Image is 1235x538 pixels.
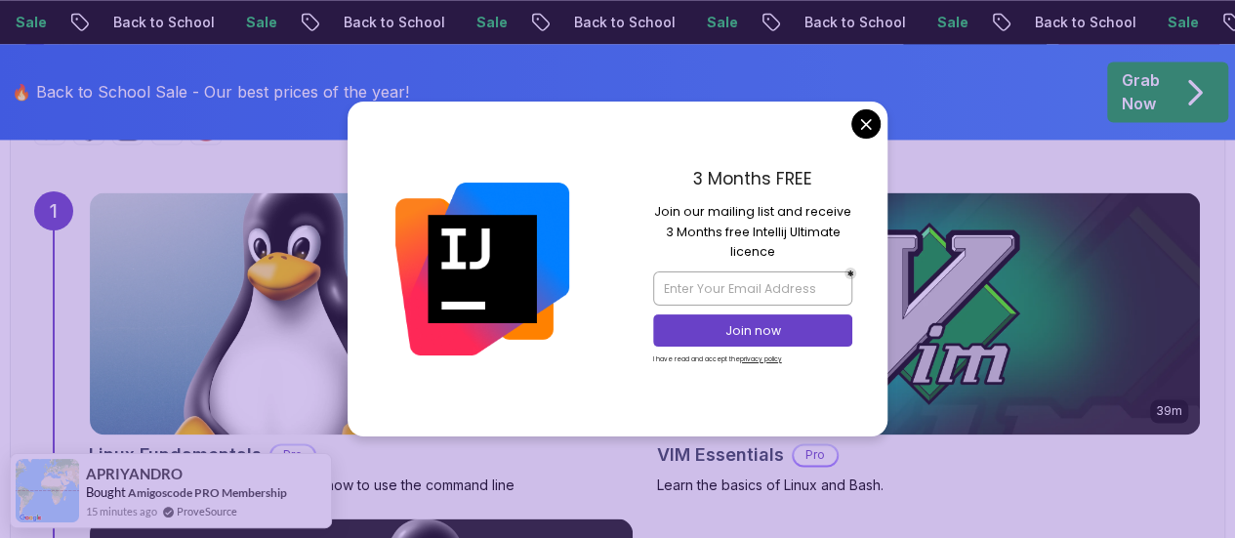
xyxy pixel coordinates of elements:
[1121,13,1183,32] p: Sale
[657,191,1202,494] a: VIM Essentials card39mVIM EssentialsProLearn the basics of Linux and Bash.
[660,13,722,32] p: Sale
[794,445,837,465] p: Pro
[86,466,183,482] span: APRIYANDRO
[177,503,237,519] a: ProveSource
[271,445,314,465] p: Pro
[1156,403,1182,419] p: 39m
[66,13,199,32] p: Back to School
[16,459,79,522] img: provesource social proof notification image
[34,191,73,230] div: 1
[199,13,262,32] p: Sale
[86,503,157,519] span: 15 minutes ago
[657,441,784,469] h2: VIM Essentials
[128,484,287,501] a: Amigoscode PRO Membership
[658,192,1201,435] img: VIM Essentials card
[1122,68,1160,115] p: Grab Now
[12,80,409,103] p: 🔥 Back to School Sale - Our best prices of the year!
[89,191,634,494] a: Linux Fundamentals card6.00hLinux FundamentalsProLearn the fundamentals of Linux and how to use t...
[89,475,634,494] p: Learn the fundamentals of Linux and how to use the command line
[86,484,126,500] span: Bought
[297,13,430,32] p: Back to School
[890,13,953,32] p: Sale
[988,13,1121,32] p: Back to School
[527,13,660,32] p: Back to School
[758,13,890,32] p: Back to School
[89,441,262,469] h2: Linux Fundamentals
[657,475,1202,494] p: Learn the basics of Linux and Bash.
[90,192,633,435] img: Linux Fundamentals card
[430,13,492,32] p: Sale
